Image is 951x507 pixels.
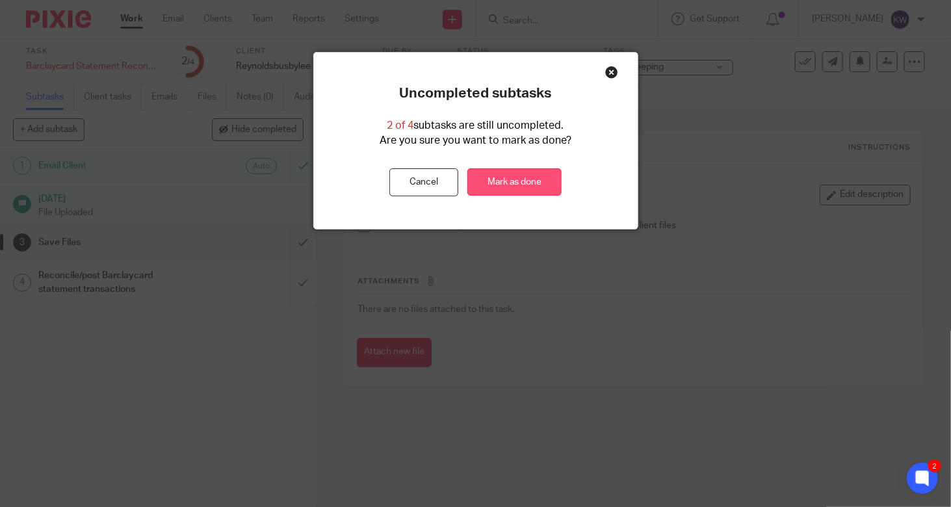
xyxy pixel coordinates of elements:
button: Cancel [389,168,458,196]
div: Close this dialog window [605,66,618,79]
p: Uncompleted subtasks [400,85,552,102]
p: Are you sure you want to mark as done? [380,133,571,148]
span: 2 of 4 [387,120,414,131]
div: 2 [928,460,941,473]
a: Mark as done [467,168,562,196]
p: subtasks are still uncompleted. [387,118,564,133]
